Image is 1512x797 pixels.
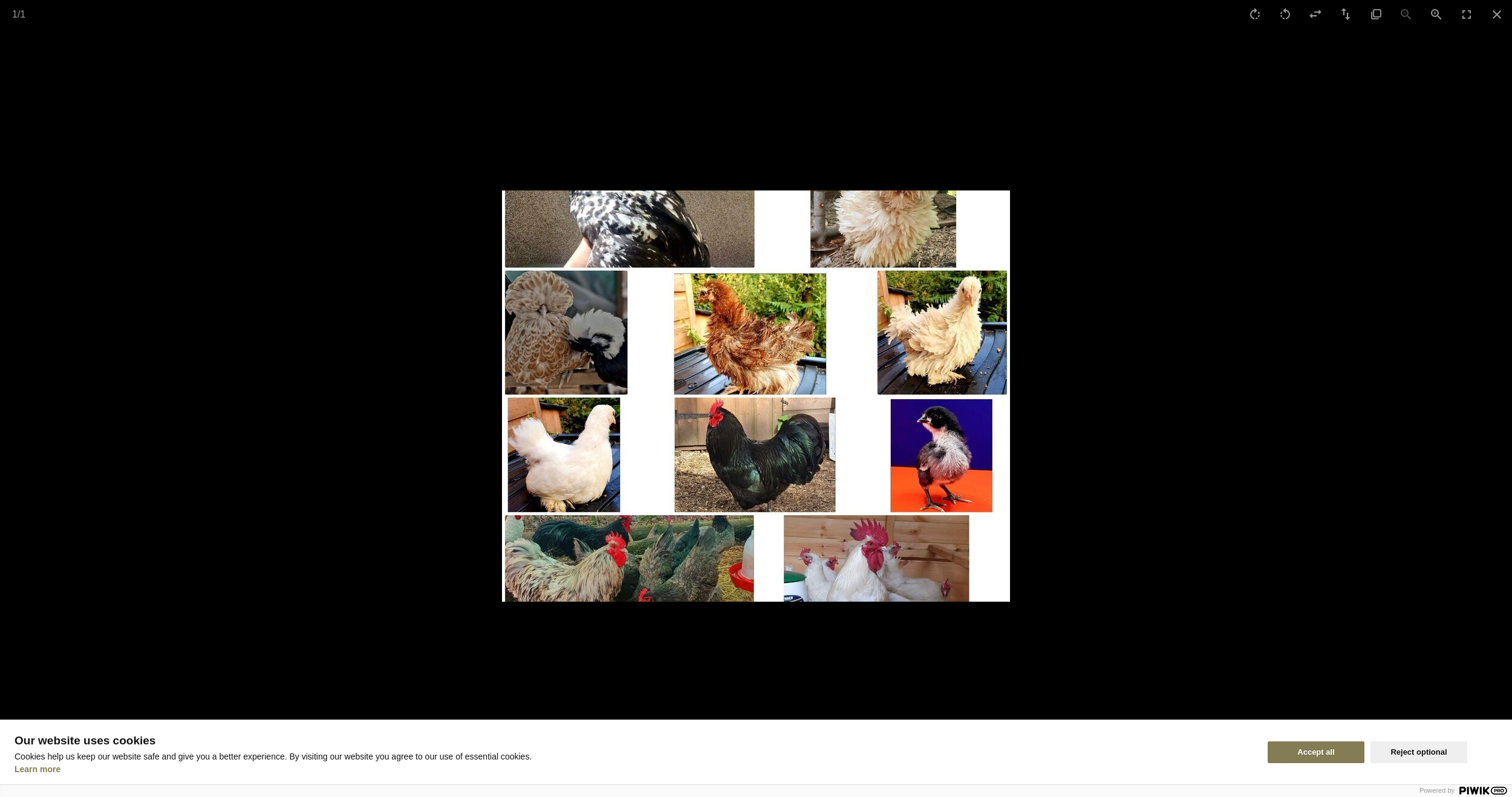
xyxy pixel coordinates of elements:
[12,9,18,19] span: 1
[15,752,1253,761] p: Cookies help us keep our website safe and give you a better experience. By visiting our website y...
[1268,741,1364,763] button: Accept all
[1370,741,1467,763] button: Reject optional
[502,190,1010,602] img: Polish (Paduana/Padua) Frizzled & Smooth HATACHING EGGS - 1/1
[15,764,60,774] a: Learn more
[15,735,1253,747] span: Our website uses cookies
[20,9,25,19] span: 1
[1419,787,1455,794] span: Powered by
